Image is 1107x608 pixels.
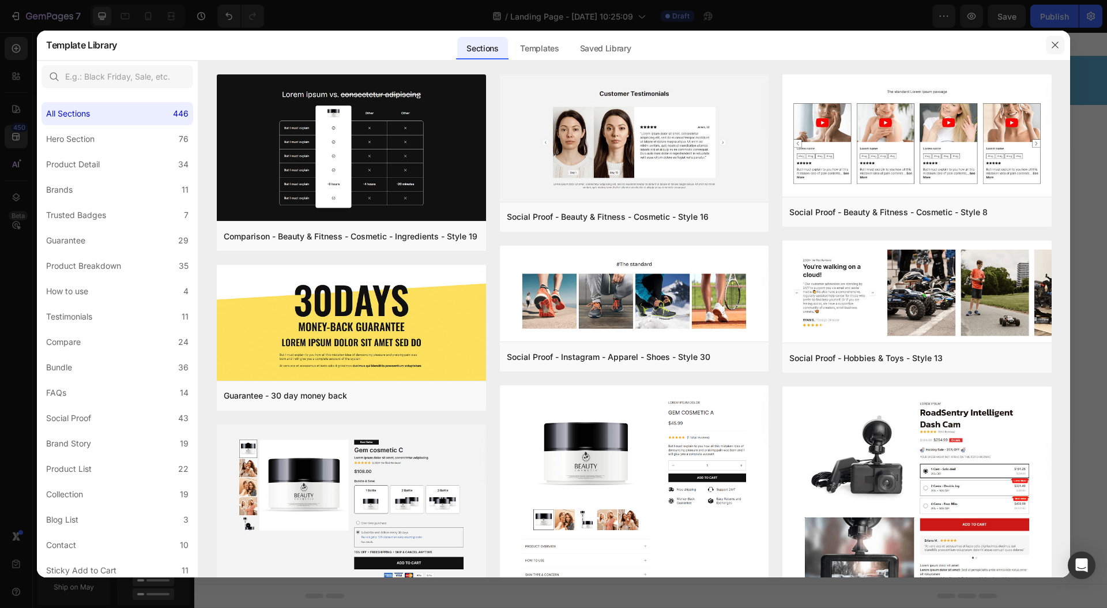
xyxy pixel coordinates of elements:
[507,115,578,127] div: Add blank section
[421,129,483,140] span: from URL or image
[571,37,641,60] div: Saved Library
[46,284,88,298] div: How to use
[46,208,106,222] div: Trusted Badges
[46,361,72,374] div: Bundle
[583,46,601,61] p: Hour
[178,462,189,476] div: 22
[178,335,189,349] div: 24
[180,386,189,400] div: 14
[178,361,189,374] div: 36
[332,115,402,127] div: Choose templates
[457,37,507,60] div: Sections
[217,74,486,223] img: c19.png
[500,74,769,204] img: sp16.png
[224,389,347,403] div: Guarantee - 30 day money back
[111,31,452,48] h2: Rich Text Editor. Editing area: main
[429,89,484,102] span: Add section
[180,437,189,451] div: 19
[327,129,406,140] span: inspired by CRO experts
[173,107,189,121] div: 446
[182,183,189,197] div: 11
[46,386,66,400] div: FAQs
[182,564,189,577] div: 11
[46,411,91,425] div: Social Proof
[507,350,710,364] div: Social Proof - Instagram - Apparel - Shoes - Style 30
[789,351,943,365] div: Social Proof - Hobbies & Toys - Style 13
[46,234,85,247] div: Guarantee
[179,259,189,273] div: 35
[178,157,189,171] div: 34
[46,107,90,121] div: All Sections
[180,538,189,552] div: 10
[46,564,116,577] div: Sticky Add to Cart
[183,284,189,298] div: 4
[182,310,189,324] div: 11
[653,46,680,61] p: Second
[507,210,709,224] div: Social Proof - Beauty & Fitness - Cosmetic - Style 16
[178,411,189,425] div: 43
[46,538,76,552] div: Contact
[46,437,91,451] div: Brand Story
[46,513,78,527] div: Blog List
[615,46,639,61] p: Minute
[46,132,95,146] div: Hero Section
[178,234,189,247] div: 29
[423,115,483,127] div: Generate layout
[511,37,568,60] div: Templates
[500,246,769,344] img: sp30.png
[46,259,121,273] div: Product Breakdown
[46,183,73,197] div: Brands
[499,129,585,140] span: then drag & drop elements
[112,32,451,47] p: FLASH VENTA - COMPRA 1 = 1 GRATIS
[615,33,639,46] div: 26
[46,487,83,501] div: Collection
[782,74,1052,199] img: sp8.png
[46,310,92,324] div: Testimonials
[217,265,486,383] img: g30.png
[583,33,601,46] div: 13
[184,208,189,222] div: 7
[179,132,189,146] div: 76
[46,157,100,171] div: Product Detail
[789,205,988,219] div: Social Proof - Beauty & Fitness - Cosmetic - Style 8
[46,335,81,349] div: Compare
[782,241,1052,345] img: sp13.png
[42,65,193,88] input: E.g.: Black Friday, Sale, etc.
[224,230,477,243] div: Comparison - Beauty & Fitness - Cosmetic - Ingredients - Style 19
[183,513,189,527] div: 3
[46,462,92,476] div: Product List
[653,33,680,46] div: 07
[180,487,189,501] div: 19
[46,30,117,60] h2: Template Library
[1068,551,1095,579] div: Open Intercom Messenger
